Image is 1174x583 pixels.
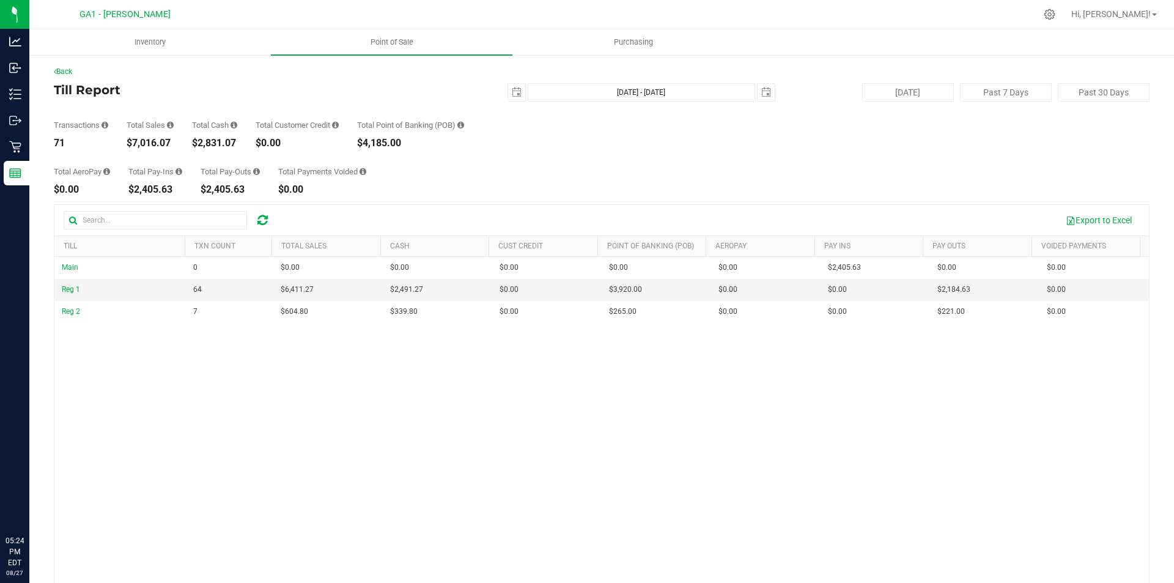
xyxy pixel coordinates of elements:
[54,67,72,76] a: Back
[828,284,847,295] span: $0.00
[937,306,965,317] span: $221.00
[9,88,21,100] inline-svg: Inventory
[278,185,366,195] div: $0.00
[281,262,300,273] span: $0.00
[256,138,339,148] div: $0.00
[758,84,775,101] span: select
[271,29,512,55] a: Point of Sale
[508,84,525,101] span: select
[512,29,754,55] a: Purchasing
[390,306,418,317] span: $339.80
[36,483,51,498] iframe: Resource center unread badge
[231,121,237,129] i: Sum of all successful, non-voided cash payment transaction amounts (excluding tips and transactio...
[498,242,543,250] a: Cust Credit
[1071,9,1151,19] span: Hi, [PERSON_NAME]!
[103,168,110,176] i: Sum of all successful AeroPay payment transaction amounts for all purchases in the date range. Ex...
[609,262,628,273] span: $0.00
[354,37,430,48] span: Point of Sale
[718,306,737,317] span: $0.00
[1047,262,1066,273] span: $0.00
[6,568,24,577] p: 08/27
[201,168,260,176] div: Total Pay-Outs
[9,35,21,48] inline-svg: Analytics
[390,262,409,273] span: $0.00
[9,114,21,127] inline-svg: Outbound
[390,284,423,295] span: $2,491.27
[201,185,260,195] div: $2,405.63
[175,168,182,176] i: Sum of all cash pay-ins added to tills within the date range.
[62,285,80,294] span: Reg 1
[937,262,956,273] span: $0.00
[62,307,80,316] span: Reg 2
[194,242,235,250] a: TXN Count
[253,168,260,176] i: Sum of all cash pay-outs removed from tills within the date range.
[79,9,171,20] span: GA1 - [PERSON_NAME]
[256,121,339,129] div: Total Customer Credit
[128,185,182,195] div: $2,405.63
[500,284,519,295] span: $0.00
[281,306,308,317] span: $604.80
[607,242,694,250] a: Point of Banking (POB)
[1041,242,1106,250] a: Voided Payments
[1042,9,1057,20] div: Manage settings
[718,262,737,273] span: $0.00
[457,121,464,129] i: Sum of the successful, non-voided point-of-banking payment transaction amounts, both via payment ...
[6,535,24,568] p: 05:24 PM EDT
[609,284,642,295] span: $3,920.00
[54,185,110,195] div: $0.00
[9,62,21,74] inline-svg: Inbound
[1047,284,1066,295] span: $0.00
[609,306,637,317] span: $265.00
[718,284,737,295] span: $0.00
[54,168,110,176] div: Total AeroPay
[281,284,314,295] span: $6,411.27
[932,242,965,250] a: Pay Outs
[500,262,519,273] span: $0.00
[54,138,108,148] div: 71
[193,306,198,317] span: 7
[193,284,202,295] span: 64
[127,121,174,129] div: Total Sales
[12,485,49,522] iframe: Resource center
[281,242,327,250] a: Total Sales
[64,211,247,229] input: Search...
[118,37,182,48] span: Inventory
[278,168,366,176] div: Total Payments Voided
[937,284,970,295] span: $2,184.63
[54,83,419,97] h4: Till Report
[1047,306,1066,317] span: $0.00
[332,121,339,129] i: Sum of all successful, non-voided payment transaction amounts using account credit as the payment...
[715,242,747,250] a: AeroPay
[192,121,237,129] div: Total Cash
[862,83,954,102] button: [DATE]
[390,242,410,250] a: Cash
[9,141,21,153] inline-svg: Retail
[1058,210,1140,231] button: Export to Excel
[597,37,670,48] span: Purchasing
[64,242,77,250] a: Till
[127,138,174,148] div: $7,016.07
[128,168,182,176] div: Total Pay-Ins
[54,121,108,129] div: Transactions
[193,262,198,273] span: 0
[960,83,1052,102] button: Past 7 Days
[828,262,861,273] span: $2,405.63
[1058,83,1150,102] button: Past 30 Days
[824,242,851,250] a: Pay Ins
[29,29,271,55] a: Inventory
[102,121,108,129] i: Count of all successful payment transactions, possibly including voids, refunds, and cash-back fr...
[500,306,519,317] span: $0.00
[828,306,847,317] span: $0.00
[9,167,21,179] inline-svg: Reports
[357,121,464,129] div: Total Point of Banking (POB)
[62,263,78,272] span: Main
[167,121,174,129] i: Sum of all successful, non-voided payment transaction amounts (excluding tips and transaction fee...
[357,138,464,148] div: $4,185.00
[360,168,366,176] i: Sum of all voided payment transaction amounts (excluding tips and transaction fees) within the da...
[192,138,237,148] div: $2,831.07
